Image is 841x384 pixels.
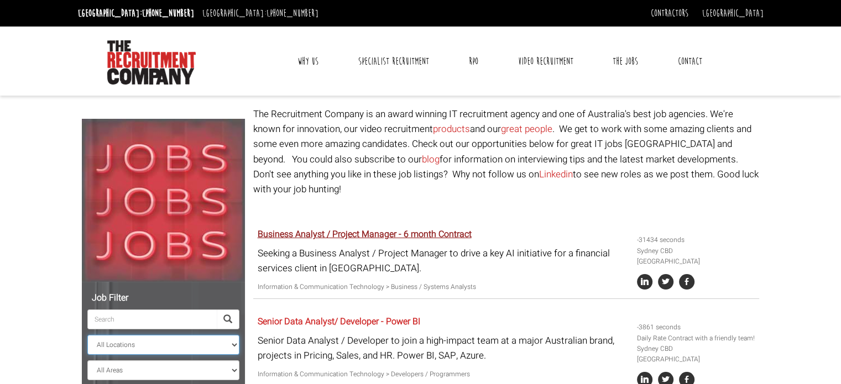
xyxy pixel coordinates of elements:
[75,4,197,22] li: [GEOGRAPHIC_DATA]:
[258,333,629,363] p: Senior Data Analyst / Developer to join a high-impact team at a major Australian brand, projects ...
[200,4,321,22] li: [GEOGRAPHIC_DATA]:
[509,48,581,75] a: Video Recruitment
[637,333,755,344] li: Daily Rate Contract with a friendly team!
[501,122,552,136] a: great people
[289,48,327,75] a: Why Us
[539,167,573,181] a: Linkedin
[604,48,646,75] a: The Jobs
[258,369,629,380] p: Information & Communication Technology > Developers / Programmers
[670,48,711,75] a: Contact
[461,48,487,75] a: RPO
[651,7,688,19] a: Contractors
[267,7,318,19] a: [PHONE_NUMBER]
[87,309,217,329] input: Search
[702,7,764,19] a: [GEOGRAPHIC_DATA]
[637,246,755,267] li: Sydney CBD [GEOGRAPHIC_DATA]
[637,322,755,333] li: -3861 seconds
[422,152,440,166] a: blog
[637,344,755,365] li: Sydney CBD [GEOGRAPHIC_DATA]
[87,293,239,303] h5: Job Filter
[82,119,245,282] img: Jobs, Jobs, Jobs
[142,7,194,19] a: [PHONE_NUMBER]
[258,315,420,328] a: Senior Data Analyst/ Developer - Power BI
[637,235,755,245] li: -31434 seconds
[258,246,629,276] p: Seeking a Business Analyst / Project Manager to drive a key AI initiative for a financial service...
[433,122,470,136] a: products
[258,282,629,292] p: Information & Communication Technology > Business / Systems Analysts
[350,48,437,75] a: Specialist Recruitment
[258,228,472,241] a: Business Analyst / Project Manager - 6 month Contract
[253,107,759,197] p: The Recruitment Company is an award winning IT recruitment agency and one of Australia's best job...
[107,40,196,85] img: The Recruitment Company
